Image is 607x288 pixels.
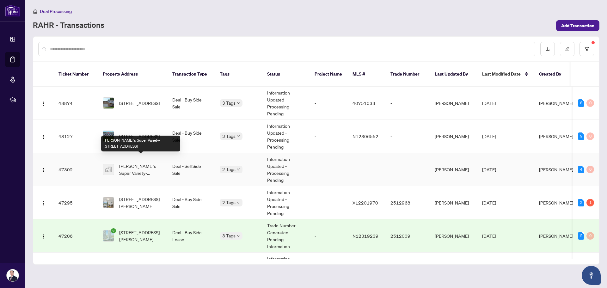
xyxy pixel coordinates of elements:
[103,164,114,175] img: thumbnail-img
[119,100,160,107] span: [STREET_ADDRESS]
[482,200,496,205] span: [DATE]
[353,133,378,139] span: N12306552
[430,253,477,286] td: [PERSON_NAME]
[430,186,477,219] td: [PERSON_NAME]
[430,87,477,120] td: [PERSON_NAME]
[586,99,594,107] div: 0
[111,228,116,233] span: check-circle
[215,62,262,87] th: Tags
[482,70,521,77] span: Last Modified Date
[98,62,167,87] th: Property Address
[53,253,98,286] td: 46927
[222,232,236,239] span: 3 Tags
[103,230,114,241] img: thumbnail-img
[53,87,98,120] td: 48874
[262,153,310,186] td: Information Updated - Processing Pending
[167,153,215,186] td: Deal - Sell Side Sale
[430,120,477,153] td: [PERSON_NAME]
[310,186,347,219] td: -
[560,42,574,56] button: edit
[53,62,98,87] th: Ticket Number
[167,219,215,253] td: Deal - Buy Side Lease
[41,201,46,206] img: Logo
[578,99,584,107] div: 8
[579,42,594,56] button: filter
[237,135,240,138] span: down
[262,253,310,286] td: Information Updated - Processing Pending
[385,120,430,153] td: -
[539,133,573,139] span: [PERSON_NAME]
[41,101,46,106] img: Logo
[477,62,534,87] th: Last Modified Date
[53,186,98,219] td: 47295
[262,186,310,219] td: Information Updated - Processing Pending
[103,131,114,142] img: thumbnail-img
[262,120,310,153] td: Information Updated - Processing Pending
[578,199,584,206] div: 2
[430,219,477,253] td: [PERSON_NAME]
[582,266,601,285] button: Open asap
[53,120,98,153] td: 48127
[119,162,162,176] span: [PERSON_NAME]'s Super Variety-[STREET_ADDRESS]
[586,132,594,140] div: 0
[578,166,584,173] div: 4
[53,153,98,186] td: 47302
[5,5,20,16] img: logo
[539,233,573,239] span: [PERSON_NAME]
[237,168,240,171] span: down
[534,62,572,87] th: Created By
[310,219,347,253] td: -
[385,186,430,219] td: 2512968
[556,20,599,31] button: Add Transaction
[430,153,477,186] td: [PERSON_NAME]
[103,98,114,108] img: thumbnail-img
[119,229,162,243] span: [STREET_ADDRESS][PERSON_NAME]
[119,133,160,140] span: [STREET_ADDRESS]
[41,234,46,239] img: Logo
[119,196,162,210] span: [STREET_ADDRESS][PERSON_NAME]
[385,153,430,186] td: -
[539,100,573,106] span: [PERSON_NAME]
[561,21,594,31] span: Add Transaction
[237,101,240,105] span: down
[41,168,46,173] img: Logo
[578,132,584,140] div: 9
[38,98,48,108] button: Logo
[310,87,347,120] td: -
[586,166,594,173] div: 0
[222,199,236,206] span: 2 Tags
[482,133,496,139] span: [DATE]
[353,100,375,106] span: 40751033
[167,87,215,120] td: Deal - Buy Side Sale
[222,132,236,140] span: 3 Tags
[482,100,496,106] span: [DATE]
[7,269,19,281] img: Profile Icon
[101,136,180,151] div: [PERSON_NAME]'s Super Variety-[STREET_ADDRESS]
[385,87,430,120] td: -
[237,201,240,204] span: down
[310,120,347,153] td: -
[347,62,385,87] th: MLS #
[33,20,104,31] a: RAHR - Transactions
[310,153,347,186] td: -
[167,62,215,87] th: Transaction Type
[262,219,310,253] td: Trade Number Generated - Pending Information
[262,87,310,120] td: Information Updated - Processing Pending
[565,47,569,51] span: edit
[482,233,496,239] span: [DATE]
[53,219,98,253] td: 47206
[103,197,114,208] img: thumbnail-img
[310,62,347,87] th: Project Name
[353,233,378,239] span: N12319239
[586,232,594,240] div: 0
[38,164,48,175] button: Logo
[33,9,37,14] span: home
[38,198,48,208] button: Logo
[222,99,236,107] span: 3 Tags
[262,62,310,87] th: Status
[539,200,573,205] span: [PERSON_NAME]
[385,62,430,87] th: Trade Number
[578,232,584,240] div: 2
[310,253,347,286] td: -
[38,231,48,241] button: Logo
